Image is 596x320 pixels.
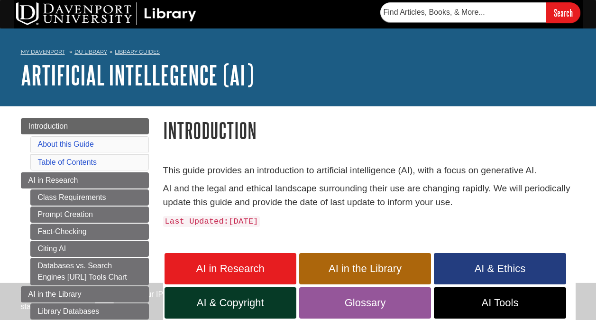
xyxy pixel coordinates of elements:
p: AI and the legal and ethical landscape surrounding their use are changing rapidly. We will period... [163,182,576,209]
code: Last Updated [DATE] [163,216,260,227]
a: Citing AI [30,241,149,257]
a: Introduction [21,118,149,134]
span: AI Tools [441,297,559,309]
span: Glossary [306,297,424,309]
a: AI & Ethics [434,253,566,284]
a: My Davenport [21,48,65,56]
span: AI & Ethics [441,263,559,275]
a: Library Databases [30,303,149,320]
span: AI & Copyright [172,297,289,309]
input: Search [546,2,580,23]
a: Class Requirements [30,189,149,206]
strong: : [224,217,229,226]
form: Searches DU Library's articles, books, and more [380,2,580,23]
span: Introduction [28,122,68,130]
img: DU Library [16,2,196,25]
a: AI in Research [21,172,149,188]
a: AI Tools [434,287,566,319]
a: DU Library [74,48,107,55]
a: AI in the Library [21,286,149,302]
a: AI & Copyright [165,287,296,319]
span: AI in Research [28,176,78,184]
a: AI in the Library [299,253,431,284]
a: Prompt Creation [30,207,149,223]
a: Artificial Intellegence (AI) [21,60,254,90]
span: AI in the Library [28,290,82,298]
span: AI in the Library [306,263,424,275]
nav: breadcrumb [21,46,576,61]
a: Fact-Checking [30,224,149,240]
a: AI in Research [165,253,296,284]
a: About this Guide [38,140,94,148]
a: Glossary [299,287,431,319]
a: Databases vs. Search Engines [URL] Tools Chart [30,258,149,285]
p: This guide provides an introduction to artificial intelligence (AI), with a focus on generative AI. [163,164,576,178]
span: AI in Research [172,263,289,275]
a: Table of Contents [38,158,97,166]
input: Find Articles, Books, & More... [380,2,546,22]
h1: Introduction [163,118,576,142]
a: Library Guides [115,48,160,55]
